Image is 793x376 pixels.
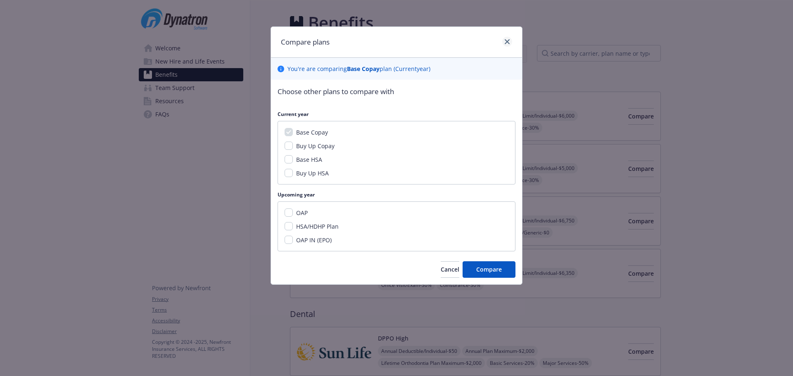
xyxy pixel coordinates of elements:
[278,111,515,118] p: Current year
[476,265,502,273] span: Compare
[278,86,515,97] p: Choose other plans to compare with
[296,128,328,136] span: Base Copay
[441,265,459,273] span: Cancel
[296,142,335,150] span: Buy Up Copay
[278,191,515,198] p: Upcoming year
[296,222,339,230] span: HSA/HDHP Plan
[296,169,329,177] span: Buy Up HSA
[347,65,380,73] b: Base Copay
[287,64,430,73] p: You ' re are comparing plan ( Current year)
[441,261,459,278] button: Cancel
[296,236,332,244] span: OAP IN (EPO)
[296,156,322,163] span: Base HSA
[281,37,330,47] h1: Compare plans
[502,37,512,47] a: close
[463,261,515,278] button: Compare
[296,209,308,217] span: OAP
